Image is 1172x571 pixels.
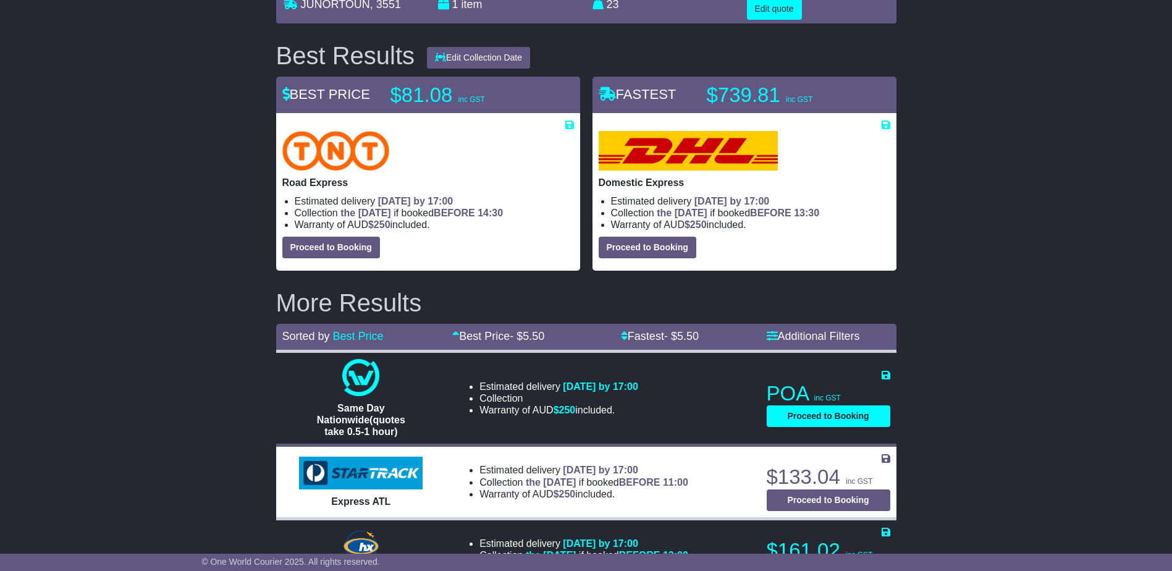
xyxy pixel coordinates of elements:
[479,392,638,404] li: Collection
[767,489,890,511] button: Proceed to Booking
[342,359,379,396] img: One World Courier: Same Day Nationwide(quotes take 0.5-1 hour)
[794,208,819,218] span: 13:30
[599,177,890,188] p: Domestic Express
[767,405,890,427] button: Proceed to Booking
[664,330,699,342] span: - $
[526,550,576,560] span: the [DATE]
[295,219,574,231] li: Warranty of AUD included.
[767,465,890,489] p: $133.04
[368,219,390,230] span: $
[282,330,330,342] span: Sorted by
[599,237,696,258] button: Proceed to Booking
[767,381,890,406] p: POA
[611,219,890,231] li: Warranty of AUD included.
[479,549,688,561] li: Collection
[690,219,707,230] span: 250
[282,177,574,188] p: Road Express
[526,550,688,560] span: if booked
[767,330,860,342] a: Additional Filters
[694,196,770,206] span: [DATE] by 17:00
[295,195,574,207] li: Estimated delivery
[331,496,390,507] span: Express ATL
[282,237,380,258] button: Proceed to Booking
[846,477,872,486] span: inc GST
[378,196,453,206] span: [DATE] by 17:00
[611,207,890,219] li: Collection
[479,488,688,500] li: Warranty of AUD included.
[663,477,688,488] span: 11:00
[750,208,791,218] span: BEFORE
[526,477,688,488] span: if booked
[846,551,872,559] span: inc GST
[317,403,405,437] span: Same Day Nationwide(quotes take 0.5-1 hour)
[786,95,812,104] span: inc GST
[563,381,638,392] span: [DATE] by 17:00
[201,557,380,567] span: © One World Courier 2025. All rights reserved.
[452,330,544,342] a: Best Price- $5.50
[282,87,370,102] span: BEST PRICE
[554,405,576,415] span: $
[299,457,423,490] img: StarTrack: Express ATL
[599,87,677,102] span: FASTEST
[270,42,421,69] div: Best Results
[599,131,778,171] img: DHL: Domestic Express
[657,208,819,218] span: if booked
[295,207,574,219] li: Collection
[434,208,475,218] span: BEFORE
[663,550,688,560] span: 13:00
[340,528,381,565] img: Hunter Express: Road Express
[479,381,638,392] li: Estimated delivery
[677,330,699,342] span: 5.50
[479,476,688,488] li: Collection
[479,404,638,416] li: Warranty of AUD included.
[333,330,384,342] a: Best Price
[458,95,485,104] span: inc GST
[479,538,688,549] li: Estimated delivery
[554,489,576,499] span: $
[611,195,890,207] li: Estimated delivery
[619,477,660,488] span: BEFORE
[390,83,545,108] p: $81.08
[685,219,707,230] span: $
[526,477,576,488] span: the [DATE]
[621,330,699,342] a: Fastest- $5.50
[563,465,638,475] span: [DATE] by 17:00
[427,47,530,69] button: Edit Collection Date
[478,208,503,218] span: 14:30
[282,131,390,171] img: TNT Domestic: Road Express
[559,489,576,499] span: 250
[479,464,688,476] li: Estimated delivery
[559,405,576,415] span: 250
[563,538,638,549] span: [DATE] by 17:00
[523,330,544,342] span: 5.50
[814,394,841,402] span: inc GST
[619,550,660,560] span: BEFORE
[340,208,390,218] span: the [DATE]
[340,208,503,218] span: if booked
[767,538,890,563] p: $161.02
[707,83,861,108] p: $739.81
[276,289,896,316] h2: More Results
[657,208,707,218] span: the [DATE]
[374,219,390,230] span: 250
[510,330,544,342] span: - $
